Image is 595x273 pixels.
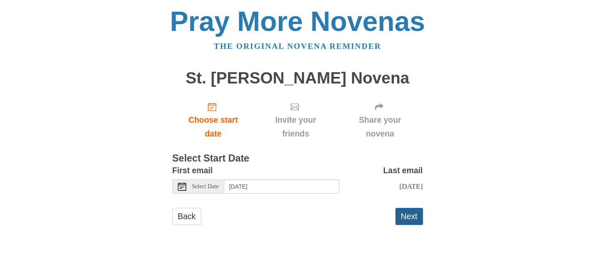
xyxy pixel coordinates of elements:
span: Share your novena [346,113,415,141]
h1: St. [PERSON_NAME] Novena [172,69,423,87]
div: Click "Next" to confirm your start date first. [254,95,337,145]
a: Back [172,208,201,225]
a: Choose start date [172,95,254,145]
span: Select Date [192,184,219,190]
a: The original novena reminder [214,42,381,51]
label: Last email [383,164,423,177]
label: First email [172,164,213,177]
span: Choose start date [181,113,246,141]
div: Click "Next" to confirm your start date first. [337,95,423,145]
span: Invite your friends [262,113,329,141]
button: Next [395,208,423,225]
span: [DATE] [399,182,423,190]
a: Pray More Novenas [170,6,425,37]
h3: Select Start Date [172,153,423,164]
